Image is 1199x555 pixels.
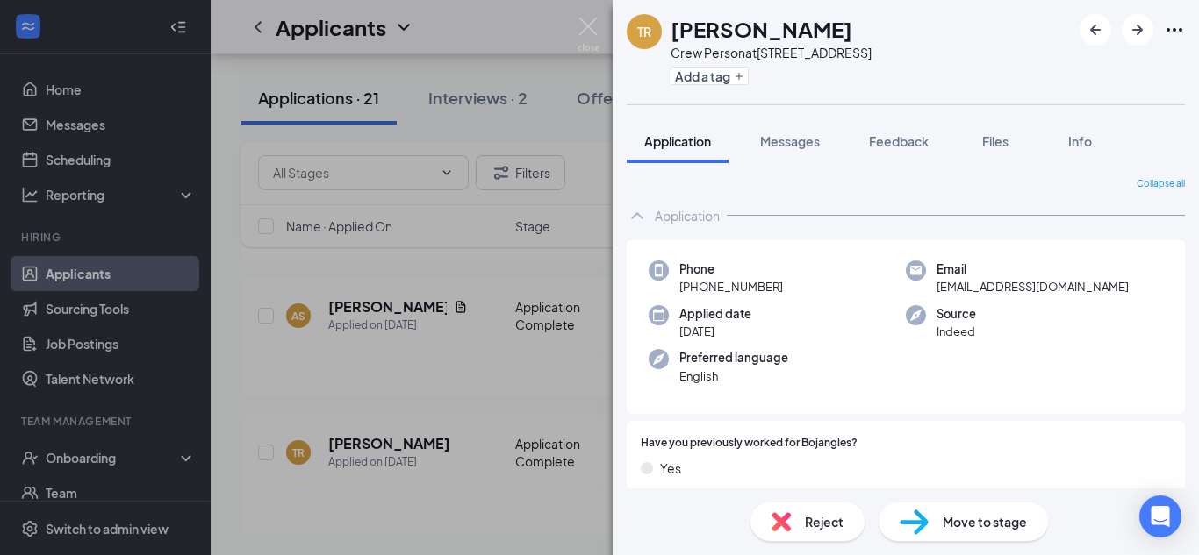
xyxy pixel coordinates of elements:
span: Email [937,260,1129,278]
span: Feedback [869,133,929,149]
button: ArrowRight [1122,14,1153,46]
div: TR [637,23,651,40]
span: [DATE] [679,323,751,340]
span: Applied date [679,305,751,323]
span: [EMAIL_ADDRESS][DOMAIN_NAME] [937,278,1129,295]
button: ArrowLeftNew [1080,14,1111,46]
div: Open Intercom Messenger [1139,495,1181,537]
span: Collapse all [1137,177,1185,191]
span: No [660,485,677,504]
button: PlusAdd a tag [671,67,749,85]
h1: [PERSON_NAME] [671,14,852,44]
span: Move to stage [943,512,1027,531]
span: Files [982,133,1009,149]
svg: ArrowLeftNew [1085,19,1106,40]
span: Info [1068,133,1092,149]
svg: ChevronUp [627,205,648,226]
svg: ArrowRight [1127,19,1148,40]
span: Indeed [937,323,976,340]
div: Crew Person at [STREET_ADDRESS] [671,44,872,61]
span: Source [937,305,976,323]
svg: Plus [734,71,744,82]
svg: Ellipses [1164,19,1185,40]
span: English [679,367,788,385]
div: Application [655,207,720,224]
span: Yes [660,459,681,478]
span: Preferred language [679,349,788,366]
span: [PHONE_NUMBER] [679,278,783,295]
span: Have you previously worked for Bojangles? [641,435,858,452]
span: Reject [805,512,844,531]
span: Application [644,133,711,149]
span: Messages [760,133,820,149]
span: Phone [679,260,783,278]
